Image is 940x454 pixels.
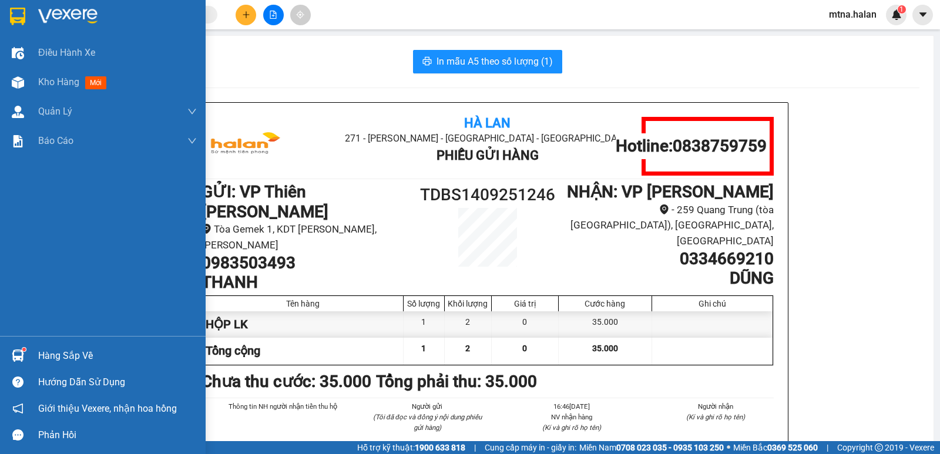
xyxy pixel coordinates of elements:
span: environment [659,204,669,214]
span: 1 [899,5,904,14]
li: NV nhận hàng [513,412,630,422]
h1: 0983503493 [202,253,416,273]
b: GỬI : VP Thiên [PERSON_NAME] [15,80,142,119]
li: 16:46[DATE] [513,401,630,412]
div: Phản hồi [38,426,197,444]
h1: DŨNG [559,268,774,288]
b: NHẬN : VP [PERSON_NAME] [567,182,774,201]
img: warehouse-icon [12,349,24,362]
span: Kho hàng [38,76,79,88]
div: Ghi chú [655,299,770,308]
img: warehouse-icon [12,76,24,89]
span: mới [85,76,106,89]
li: 271 - [PERSON_NAME] - [GEOGRAPHIC_DATA] - [GEOGRAPHIC_DATA] [110,29,491,43]
i: (Tôi đã đọc và đồng ý nội dung phiếu gửi hàng) [373,413,482,432]
span: down [187,136,197,146]
b: Hà Lan [464,116,511,130]
h1: THANH [202,273,416,292]
span: file-add [269,11,277,19]
div: HỘP LK [203,311,404,338]
li: Thông tin NH người nhận tiền thu hộ [225,401,341,412]
h1: Hotline: 0838759759 [616,136,767,156]
i: (Kí và ghi rõ họ tên) [542,423,601,432]
span: 35.000 [592,344,618,353]
sup: 1 [22,348,26,351]
h1: TDBS1409251246 [416,182,559,208]
span: Cung cấp máy in - giấy in: [485,441,576,454]
span: down [187,107,197,116]
span: environment [202,224,211,234]
b: Chưa thu cước : 35.000 [202,372,371,391]
span: 1 [421,344,426,353]
div: 0 [492,311,559,338]
button: aim [290,5,311,25]
span: Miền Nam [579,441,724,454]
div: 35.000 [559,311,652,338]
i: (Kí và ghi rõ họ tên) [686,413,745,421]
button: file-add [263,5,284,25]
img: solution-icon [12,135,24,147]
span: Tổng cộng [206,344,260,358]
li: Người gửi [370,401,486,412]
img: icon-new-feature [891,9,902,20]
sup: 1 [898,5,906,14]
b: Phiếu Gửi Hàng [437,148,539,163]
strong: 0369 525 060 [767,443,818,452]
li: Người nhận [658,401,774,412]
span: caret-down [918,9,928,20]
span: 2 [465,344,470,353]
span: aim [296,11,304,19]
div: Số lượng [407,299,441,308]
div: 1 [404,311,445,338]
div: Giá trị [495,299,555,308]
span: Hỗ trợ kỹ thuật: [357,441,465,454]
div: Tên hàng [206,299,400,308]
span: copyright [875,443,883,452]
img: logo.jpg [15,15,103,73]
span: In mẫu A5 theo số lượng (1) [437,54,553,69]
span: mtna.halan [820,7,886,22]
div: 2 [445,311,492,338]
li: 271 - [PERSON_NAME] - [GEOGRAPHIC_DATA] - [GEOGRAPHIC_DATA] [297,131,678,146]
b: Tổng phải thu: 35.000 [376,372,537,391]
span: message [12,429,23,440]
span: 0 [522,344,527,353]
div: Hướng dẫn sử dụng [38,374,197,391]
span: | [827,441,828,454]
span: question-circle [12,376,23,388]
span: Điều hành xe [38,45,95,60]
li: Tòa Gemek 1, KDT [PERSON_NAME], [PERSON_NAME] [202,221,416,253]
img: logo-vxr [10,8,25,25]
span: | [474,441,476,454]
b: GỬI : VP Thiên [PERSON_NAME] [202,182,328,221]
img: logo.jpg [202,117,290,176]
button: printerIn mẫu A5 theo số lượng (1) [413,50,562,73]
img: warehouse-icon [12,106,24,118]
span: Báo cáo [38,133,73,148]
span: notification [12,403,23,414]
div: Hàng sắp về [38,347,197,365]
button: plus [236,5,256,25]
button: caret-down [912,5,933,25]
span: printer [422,56,432,68]
div: Cước hàng [562,299,649,308]
li: - 259 Quang Trung (tòa [GEOGRAPHIC_DATA]), [GEOGRAPHIC_DATA], [GEOGRAPHIC_DATA] [559,202,774,249]
h1: 0334669210 [559,249,774,269]
span: Miền Bắc [733,441,818,454]
strong: 0708 023 035 - 0935 103 250 [616,443,724,452]
strong: 1900 633 818 [415,443,465,452]
span: plus [242,11,250,19]
img: warehouse-icon [12,47,24,59]
span: Quản Lý [38,104,72,119]
div: Khối lượng [448,299,488,308]
span: Giới thiệu Vexere, nhận hoa hồng [38,401,177,416]
span: ⚪️ [727,445,730,450]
